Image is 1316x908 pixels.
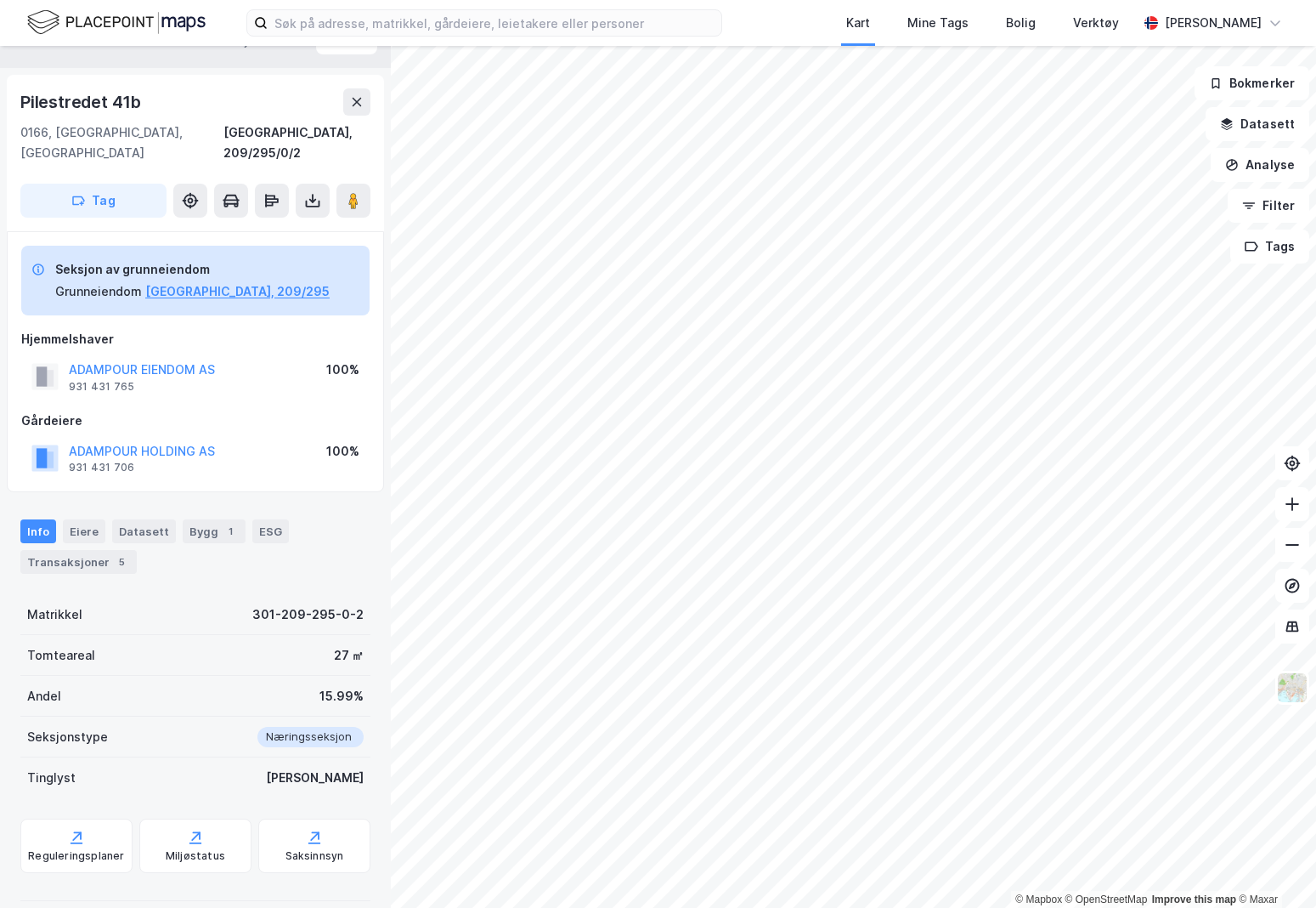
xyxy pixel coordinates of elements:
[27,686,61,707] div: Andel
[266,768,364,788] div: [PERSON_NAME]
[334,645,364,666] div: 27 ㎡
[1015,894,1062,905] a: Mapbox
[63,519,105,543] div: Eiere
[1276,672,1308,704] img: Z
[1073,13,1119,33] div: Verktøy
[1065,894,1148,905] a: OpenStreetMap
[69,461,134,474] div: 931 431 706
[1211,148,1309,182] button: Analyse
[20,184,167,218] button: Tag
[1006,13,1036,33] div: Bolig
[55,281,142,302] div: Grunneiendom
[268,10,721,36] input: Søk på adresse, matrikkel, gårdeiere, leietakere eller personer
[20,122,223,163] div: 0166, [GEOGRAPHIC_DATA], [GEOGRAPHIC_DATA]
[112,519,176,543] div: Datasett
[1230,230,1309,264] button: Tags
[1231,826,1316,908] iframe: Chat Widget
[319,686,364,707] div: 15.99%
[20,88,144,116] div: Pilestredet 41b
[20,519,56,543] div: Info
[27,768,76,788] div: Tinglyst
[27,604,82,625] div: Matrikkel
[223,122,370,163] div: [GEOGRAPHIC_DATA], 209/295/0/2
[1228,189,1309,223] button: Filter
[1206,107,1309,141] button: Datasett
[69,380,134,394] div: 931 431 765
[326,360,359,380] div: 100%
[27,8,206,37] img: logo.f888ab2527a4732fd821a326f86c7f29.svg
[183,519,246,543] div: Bygg
[1152,894,1236,905] a: Improve this map
[27,727,108,747] div: Seksjonstype
[113,553,130,570] div: 5
[252,519,289,543] div: ESG
[21,329,370,349] div: Hjemmelshaver
[20,550,137,574] div: Transaksjoner
[166,849,225,863] div: Miljøstatus
[252,604,364,625] div: 301-209-295-0-2
[285,849,344,863] div: Saksinnsyn
[55,259,330,280] div: Seksjon av grunneiendom
[21,411,370,431] div: Gårdeiere
[1195,66,1309,100] button: Bokmerker
[222,523,239,540] div: 1
[1165,13,1262,33] div: [PERSON_NAME]
[326,441,359,462] div: 100%
[846,13,870,33] div: Kart
[27,645,95,666] div: Tomteareal
[907,13,969,33] div: Mine Tags
[145,281,330,302] button: [GEOGRAPHIC_DATA], 209/295
[28,849,124,863] div: Reguleringsplaner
